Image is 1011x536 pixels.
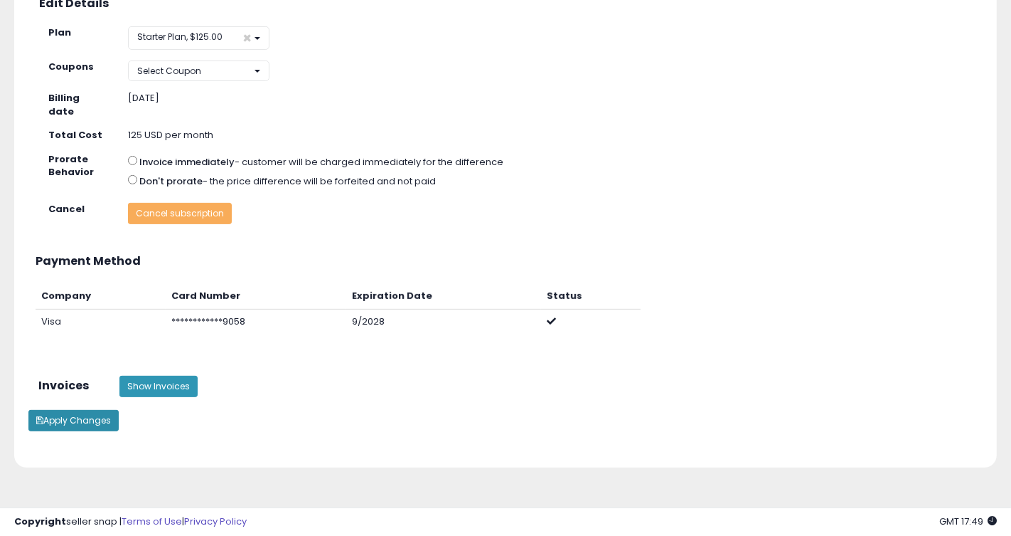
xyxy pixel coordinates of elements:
[137,31,223,43] span: Starter Plan, $125.00
[128,92,346,105] div: [DATE]
[184,515,247,528] a: Privacy Policy
[14,515,66,528] strong: Copyright
[242,31,252,46] span: ×
[36,284,166,309] th: Company
[117,153,754,192] div: - customer will be charged immediately for the difference - the price difference will be forfeite...
[48,91,80,118] strong: Billing date
[48,128,102,142] strong: Total Cost
[36,255,975,268] h3: Payment Method
[14,515,247,529] div: seller snap | |
[128,203,232,224] button: Cancel subscription
[128,61,269,81] button: Select Coupon
[137,65,201,77] span: Select Coupon
[346,284,541,309] th: Expiration Date
[139,156,235,169] label: Invoice immediately
[346,309,541,334] td: 9/2028
[38,379,98,392] h3: Invoices
[36,309,166,334] td: Visa
[48,60,94,73] strong: Coupons
[139,175,203,189] label: Don't prorate
[48,202,85,216] strong: Cancel
[48,26,71,39] strong: Plan
[541,284,641,309] th: Status
[28,410,119,431] button: Apply Changes
[166,284,347,309] th: Card Number
[128,26,269,50] button: Starter Plan, $125.00 ×
[119,376,198,397] button: Show Invoices
[48,152,94,179] strong: Prorate Behavior
[939,515,997,528] span: 2025-10-7 17:49 GMT
[122,515,182,528] a: Terms of Use
[117,129,356,142] div: 125 USD per month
